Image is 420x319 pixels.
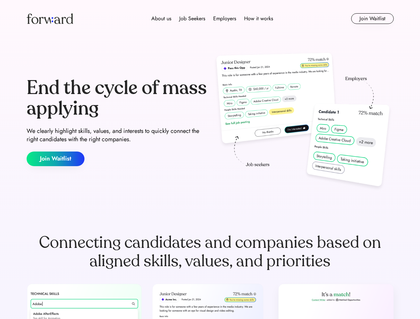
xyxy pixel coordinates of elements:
img: Forward logo [27,13,73,24]
div: About us [151,15,171,23]
div: Employers [213,15,236,23]
img: hero-image.png [213,51,394,193]
div: End the cycle of mass applying [27,78,208,119]
div: How it works [244,15,273,23]
div: Connecting candidates and companies based on aligned skills, values, and priorities [27,233,394,270]
div: Job Seekers [179,15,205,23]
div: We clearly highlight skills, values, and interests to quickly connect the right candidates with t... [27,127,208,144]
button: Join Waitlist [351,13,394,24]
button: Join Waitlist [27,152,84,166]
